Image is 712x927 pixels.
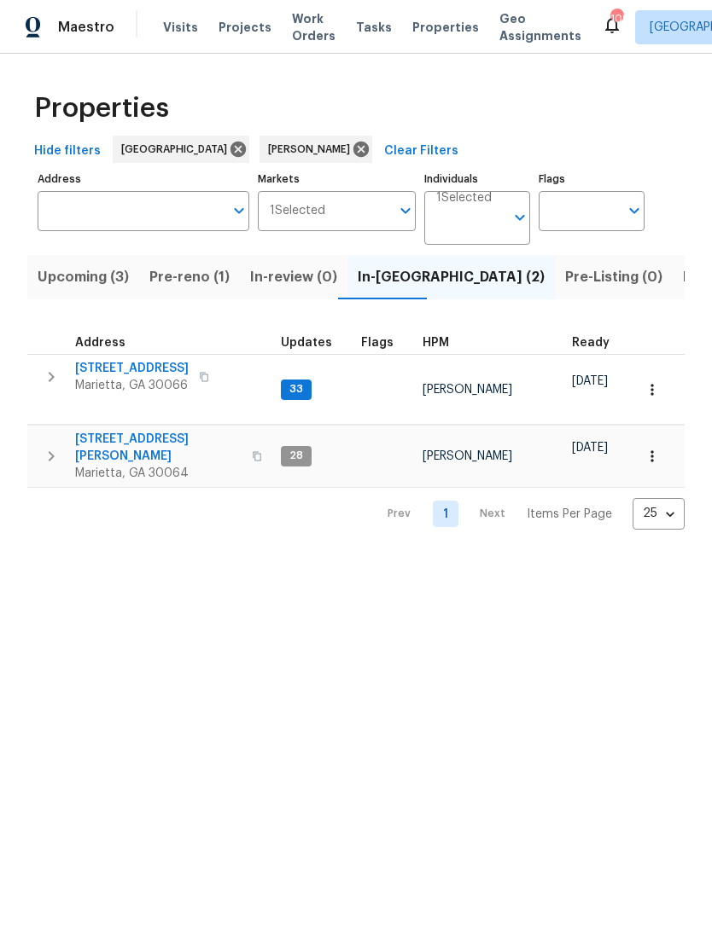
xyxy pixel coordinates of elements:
span: [STREET_ADDRESS] [75,360,189,377]
span: Flags [361,337,394,349]
p: Items Per Page [527,506,612,523]
label: Address [38,174,249,184]
span: Upcoming (3) [38,265,129,289]
a: Goto page 1 [433,501,458,527]
nav: Pagination Navigation [371,498,685,530]
button: Clear Filters [377,136,465,167]
span: In-[GEOGRAPHIC_DATA] (2) [358,265,545,289]
span: Maestro [58,19,114,36]
span: 1 Selected [436,191,492,206]
button: Open [508,206,532,229]
div: Earliest renovation start date (first business day after COE or Checkout) [572,337,625,349]
span: Marietta, GA 30066 [75,377,189,394]
span: Hide filters [34,141,101,162]
span: Properties [412,19,479,36]
button: Hide filters [27,136,108,167]
span: 1 Selected [270,204,325,218]
span: Tasks [356,21,392,33]
span: [GEOGRAPHIC_DATA] [121,141,234,158]
label: Flags [539,174,645,184]
span: 33 [283,382,310,397]
span: Marietta, GA 30064 [75,465,242,482]
span: Properties [34,100,169,117]
span: [PERSON_NAME] [268,141,357,158]
span: HPM [423,337,449,349]
span: [DATE] [572,375,608,387]
div: [PERSON_NAME] [260,136,372,163]
span: Ready [572,337,610,349]
span: Updates [281,337,332,349]
span: Pre-reno (1) [149,265,230,289]
span: Work Orders [292,10,336,44]
div: 109 [610,10,622,27]
div: 25 [633,491,685,536]
span: Clear Filters [384,141,458,162]
span: Geo Assignments [499,10,581,44]
label: Markets [258,174,417,184]
span: [PERSON_NAME] [423,450,512,462]
label: Individuals [424,174,530,184]
span: 28 [283,449,310,463]
span: Address [75,337,125,349]
button: Open [622,199,646,223]
span: Pre-Listing (0) [565,265,662,289]
span: [STREET_ADDRESS][PERSON_NAME] [75,431,242,465]
button: Open [394,199,417,223]
span: In-review (0) [250,265,337,289]
span: [DATE] [572,442,608,454]
span: Visits [163,19,198,36]
span: Projects [219,19,271,36]
span: [PERSON_NAME] [423,384,512,396]
button: Open [227,199,251,223]
div: [GEOGRAPHIC_DATA] [113,136,249,163]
